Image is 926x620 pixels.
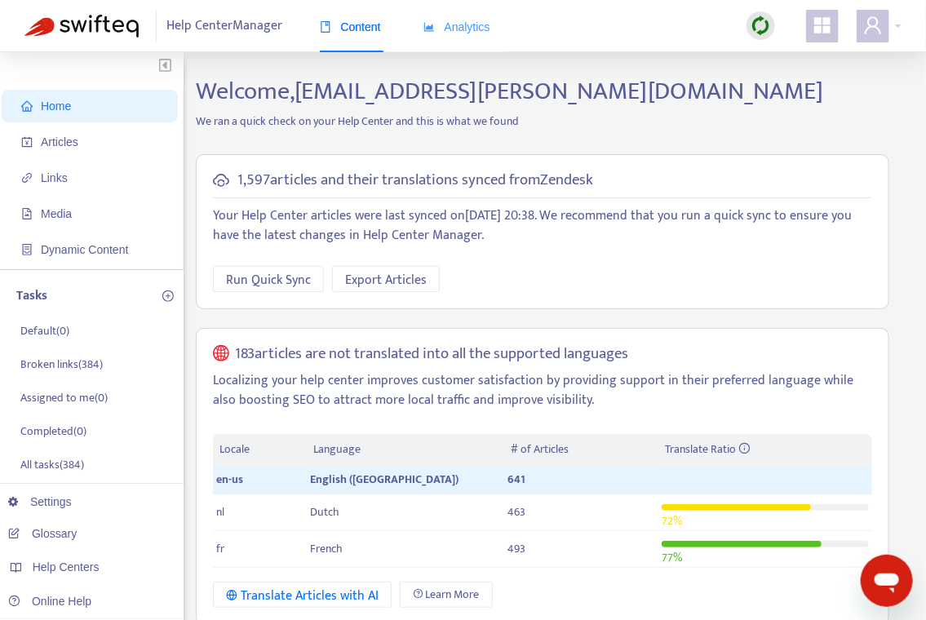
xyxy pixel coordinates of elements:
span: Export Articles [345,270,427,290]
span: 72 % [662,511,682,530]
span: Dutch [310,503,339,521]
span: area-chart [423,21,435,33]
div: Translate Articles with AI [226,586,379,606]
iframe: Button to launch messaging window [861,555,913,607]
span: Links [41,171,68,184]
button: Translate Articles with AI [213,582,392,608]
span: nl [216,503,224,521]
p: All tasks ( 384 ) [20,456,84,473]
span: Run Quick Sync [226,270,311,290]
a: Glossary [8,527,77,540]
button: Export Articles [332,266,440,292]
p: Localizing your help center improves customer satisfaction by providing support in their preferre... [213,371,872,410]
span: English ([GEOGRAPHIC_DATA]) [310,470,459,489]
th: # of Articles [504,434,658,466]
span: Analytics [423,20,490,33]
span: home [21,100,33,112]
a: Learn More [400,582,493,608]
span: user [863,15,883,35]
img: Swifteq [24,15,139,38]
img: sync.dc5367851b00ba804db3.png [751,15,771,36]
span: cloud-sync [213,172,229,188]
span: Home [41,100,71,113]
span: global [213,345,229,364]
a: Settings [8,495,72,508]
th: Locale [213,434,307,466]
span: Media [41,207,72,220]
span: fr [216,539,224,558]
span: appstore [813,15,832,35]
span: file-image [21,208,33,219]
span: Welcome, [EMAIL_ADDRESS][PERSON_NAME][DOMAIN_NAME] [196,71,823,112]
span: 77 % [662,548,682,567]
span: Dynamic Content [41,243,128,256]
span: Learn More [426,586,480,604]
button: Run Quick Sync [213,266,324,292]
span: container [21,244,33,255]
p: Default ( 0 ) [20,322,69,339]
div: Translate Ratio [665,441,866,458]
h5: 183 articles are not translated into all the supported languages [236,345,629,364]
span: French [310,539,343,558]
span: en-us [216,470,243,489]
span: account-book [21,136,33,148]
p: Completed ( 0 ) [20,423,86,440]
span: link [21,172,33,184]
h5: 1,597 articles and their translations synced from Zendesk [237,171,593,190]
span: 493 [507,539,525,558]
span: Articles [41,135,78,148]
p: Broken links ( 384 ) [20,356,103,373]
span: Help Center Manager [167,11,283,42]
p: Assigned to me ( 0 ) [20,389,108,406]
span: 641 [507,470,525,489]
p: Your Help Center articles were last synced on [DATE] 20:38 . We recommend that you run a quick sy... [213,206,872,246]
span: plus-circle [162,290,174,302]
th: Language [307,434,504,466]
span: Help Centers [33,560,100,573]
p: Tasks [16,286,47,306]
span: book [320,21,331,33]
p: We ran a quick check on your Help Center and this is what we found [184,113,902,130]
a: Online Help [8,595,91,608]
span: 463 [507,503,525,521]
span: Content [320,20,381,33]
